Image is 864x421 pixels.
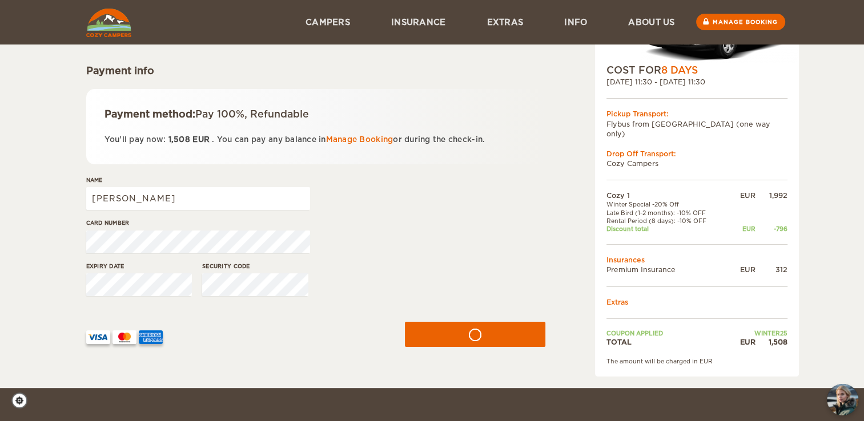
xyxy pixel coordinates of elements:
td: Rental Period (8 days): -10% OFF [606,217,729,225]
p: You'll pay now: . You can pay any balance in or during the check-in. [105,133,528,146]
div: 1,508 [756,337,787,347]
td: Discount total [606,225,729,233]
label: Security code [202,262,308,270]
td: Winter Special -20% Off [606,200,729,208]
td: Premium Insurance [606,265,729,274]
span: 8 Days [661,64,698,76]
div: The amount will be charged in EUR [606,357,787,365]
img: AMEX [139,330,163,344]
label: Card number [86,218,310,227]
div: EUR [729,225,756,233]
span: 1,508 [168,135,190,144]
div: Pickup Transport: [606,109,787,119]
td: Extras [606,297,787,307]
div: EUR [729,265,756,274]
div: EUR [729,191,756,200]
a: Cookie settings [11,392,35,408]
span: EUR [192,135,210,144]
div: Payment method: [105,107,528,121]
td: Insurances [606,255,787,265]
div: Drop Off Transport: [606,149,787,159]
td: Cozy Campers [606,159,787,168]
img: mastercard [112,330,136,344]
img: VISA [86,330,110,344]
a: Manage booking [696,14,785,30]
div: 312 [756,265,787,274]
img: Freyja at Cozy Campers [827,384,858,415]
td: Late Bird (1-2 months): -10% OFF [606,209,729,217]
div: COST FOR [606,63,787,77]
div: [DATE] 11:30 - [DATE] 11:30 [606,77,787,87]
span: Pay 100%, Refundable [195,108,309,120]
div: EUR [729,337,756,347]
td: Flybus from [GEOGRAPHIC_DATA] (one way only) [606,119,787,139]
td: Coupon applied [606,329,729,337]
img: Cozy Campers [86,9,131,37]
div: Payment info [86,64,546,78]
td: Cozy 1 [606,191,729,200]
label: Expiry date [86,262,192,270]
a: Manage Booking [326,135,393,144]
div: -796 [756,225,787,233]
td: WINTER25 [729,329,787,337]
label: Name [86,176,310,184]
td: TOTAL [606,337,729,347]
button: chat-button [827,384,858,415]
div: 1,992 [756,191,787,200]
